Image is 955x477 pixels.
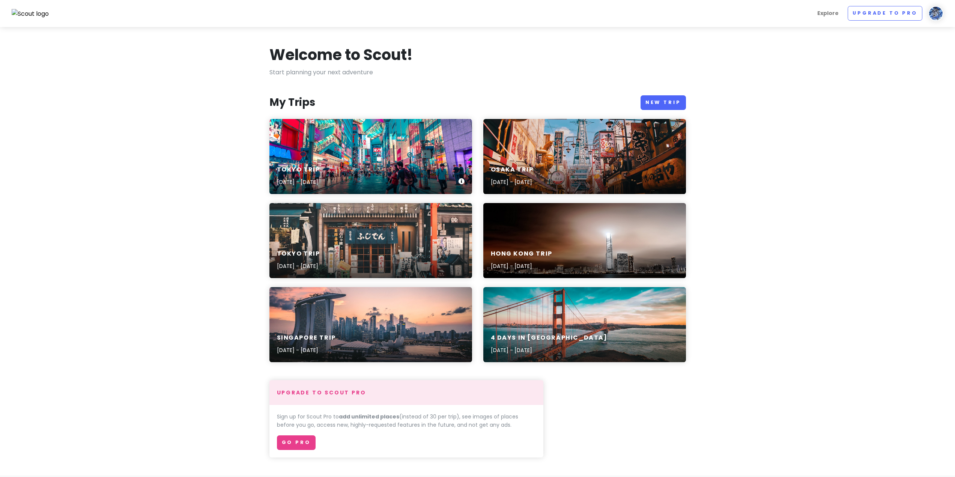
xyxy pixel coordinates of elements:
[277,250,320,258] h6: Tokyo Trip
[269,96,315,109] h3: My Trips
[277,262,320,270] p: [DATE] - [DATE]
[928,6,943,21] img: User profile
[269,287,472,362] a: a large body of water with a city in the backgroundSingapore Trip[DATE] - [DATE]
[491,346,608,354] p: [DATE] - [DATE]
[12,9,49,19] img: Scout logo
[277,178,320,186] p: [DATE] - [DATE]
[269,68,686,77] p: Start planning your next adventure
[491,250,552,258] h6: Hong Kong Trip
[277,166,320,174] h6: Tokyo Trip
[491,334,608,342] h6: 4 Days in [GEOGRAPHIC_DATA]
[269,45,413,65] h1: Welcome to Scout!
[277,334,336,342] h6: Singapore Trip
[848,6,922,21] a: Upgrade to Pro
[641,95,686,110] a: New Trip
[491,262,552,270] p: [DATE] - [DATE]
[491,166,534,174] h6: Osaka Trip
[483,119,686,194] a: people walking on street during daytimeOsaka Trip[DATE] - [DATE]
[483,287,686,362] a: 4 Days in [GEOGRAPHIC_DATA][DATE] - [DATE]
[814,6,842,21] a: Explore
[491,178,534,186] p: [DATE] - [DATE]
[339,413,399,420] strong: add unlimited places
[277,389,536,396] h4: Upgrade to Scout Pro
[269,203,472,278] a: three bicycles parked in front of buildingTokyo Trip[DATE] - [DATE]
[483,203,686,278] a: city skyline near body of water during nighttimneHong Kong Trip[DATE] - [DATE]
[277,346,336,354] p: [DATE] - [DATE]
[277,435,316,450] a: Go Pro
[277,412,536,429] p: Sign up for Scout Pro to (instead of 30 per trip), see images of places before you go, access new...
[269,119,472,194] a: people walking on road near well-lit buildingsTokyo Trip[DATE] - [DATE]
